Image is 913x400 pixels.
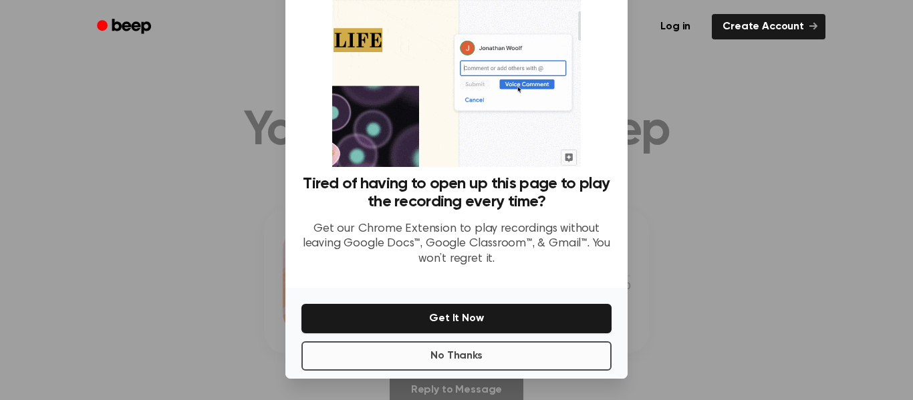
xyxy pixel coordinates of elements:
p: Get our Chrome Extension to play recordings without leaving Google Docs™, Google Classroom™, & Gm... [301,222,612,267]
a: Log in [647,11,704,42]
h3: Tired of having to open up this page to play the recording every time? [301,175,612,211]
a: Beep [88,14,163,40]
button: Get It Now [301,304,612,333]
a: Create Account [712,14,825,39]
button: No Thanks [301,341,612,371]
